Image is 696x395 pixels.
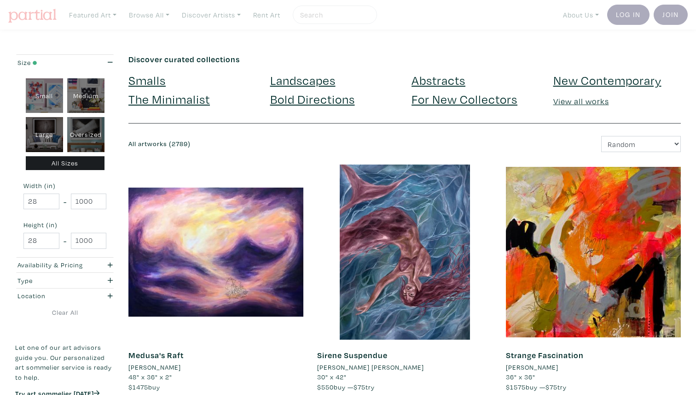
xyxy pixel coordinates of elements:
div: Medium [67,78,104,113]
span: buy — try [317,383,375,391]
a: Featured Art [65,6,121,24]
div: Large [26,117,63,152]
small: Height (in) [23,222,106,228]
span: - [64,235,67,247]
div: Size [17,58,86,68]
a: New Contemporary [553,72,661,88]
a: About Us [559,6,603,24]
a: Medusa's Raft [128,350,184,360]
span: 36" x 36" [506,372,535,381]
a: Discover Artists [178,6,245,24]
input: Search [299,9,368,21]
span: - [64,195,67,208]
a: Abstracts [412,72,465,88]
div: Oversized [67,117,104,152]
span: $1575 [506,383,526,391]
button: Availability & Pricing [15,258,115,273]
h6: Discover curated collections [128,54,681,65]
span: $75 [545,383,557,391]
span: buy [128,383,160,391]
a: Clear All [15,307,115,318]
a: Strange Fascination [506,350,584,360]
a: Smalls [128,72,166,88]
button: Location [15,289,115,304]
li: [PERSON_NAME] [128,362,181,372]
a: For New Collectors [412,91,517,107]
span: $1475 [128,383,148,391]
span: $550 [317,383,334,391]
a: [PERSON_NAME] [PERSON_NAME] [317,362,492,372]
div: Small [26,78,63,113]
div: Location [17,291,86,301]
button: Type [15,273,115,288]
h6: All artworks (2789) [128,140,398,148]
p: Let one of our art advisors guide you. Our personalized art sommelier service is ready to help. [15,342,115,382]
a: Bold Directions [270,91,355,107]
span: $75 [354,383,365,391]
a: Rent Art [249,6,284,24]
li: [PERSON_NAME] [506,362,558,372]
div: Availability & Pricing [17,260,86,270]
a: [PERSON_NAME] [506,362,681,372]
span: 48" x 36" x 2" [128,372,172,381]
button: Size [15,55,115,70]
a: View all works [553,96,609,106]
small: Width (in) [23,183,106,189]
a: Landscapes [270,72,336,88]
a: Browse All [125,6,174,24]
div: Type [17,276,86,286]
span: buy — try [506,383,567,391]
a: [PERSON_NAME] [128,362,303,372]
div: All Sizes [26,156,104,171]
a: Join [654,5,688,25]
span: 30" x 42" [317,372,347,381]
li: [PERSON_NAME] [PERSON_NAME] [317,362,424,372]
a: The Minimalist [128,91,210,107]
a: Log In [607,5,650,25]
a: Sirene Suspendue [317,350,388,360]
